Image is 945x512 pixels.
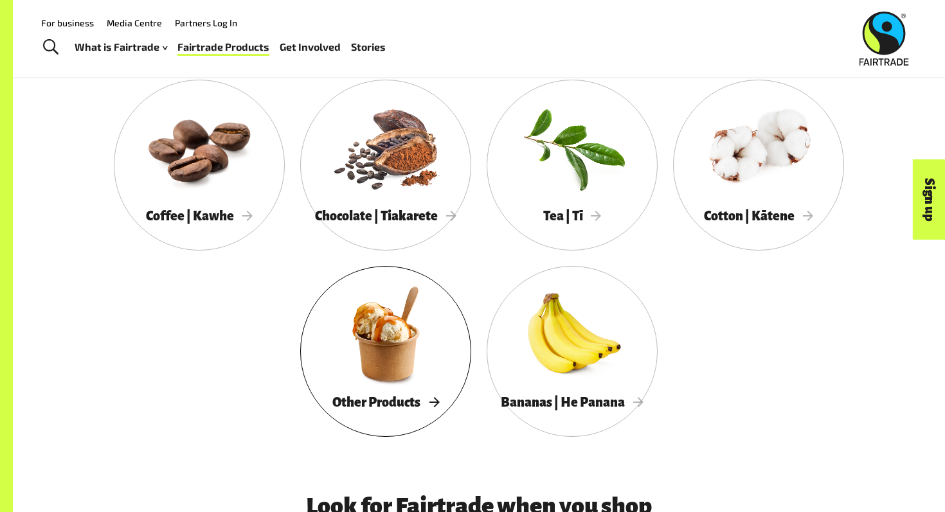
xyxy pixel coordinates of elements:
span: Coffee | Kawhe [146,209,253,223]
span: Bananas | He Panana [501,395,643,409]
span: Cotton | Kātene [704,209,813,223]
a: Fairtrade Products [177,38,269,57]
a: Stories [351,38,386,57]
a: What is Fairtrade [75,38,167,57]
span: Chocolate | Tiakarete [315,209,456,223]
a: Other Products [300,266,471,437]
a: Media Centre [107,17,162,28]
a: Chocolate | Tiakarete [300,80,471,251]
a: Bananas | He Panana [487,266,658,437]
a: Cotton | Kātene [673,80,844,251]
a: Partners Log In [175,17,237,28]
span: Other Products [332,395,439,409]
a: Toggle Search [35,31,66,64]
a: Get Involved [280,38,341,57]
a: Tea | Tī [487,80,658,251]
img: Fairtrade Australia New Zealand logo [860,12,909,66]
span: Tea | Tī [543,209,602,223]
a: For business [41,17,94,28]
a: Coffee | Kawhe [114,80,285,251]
